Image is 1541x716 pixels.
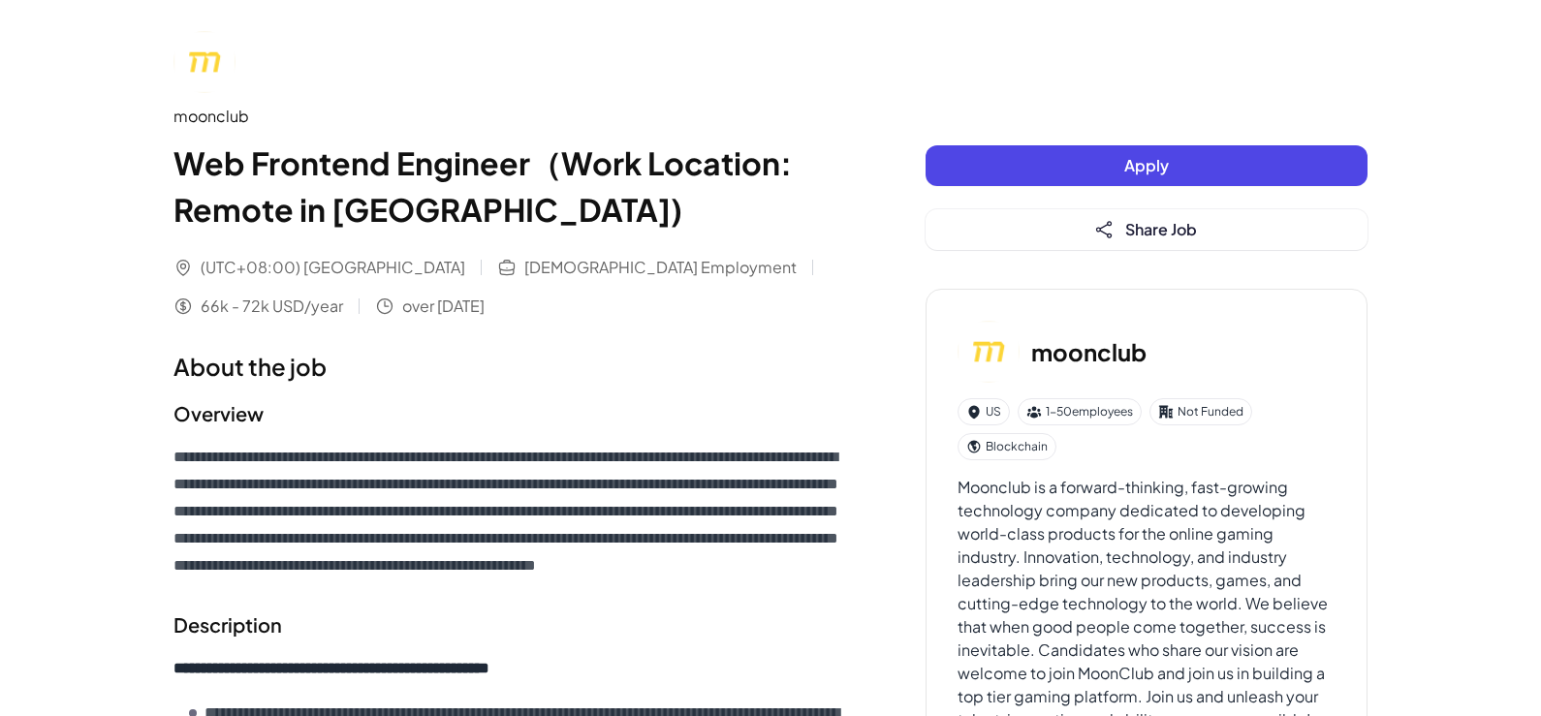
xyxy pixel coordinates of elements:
[926,209,1368,250] button: Share Job
[173,140,848,233] h1: Web Frontend Engineer（Work Location: Remote in [GEOGRAPHIC_DATA])
[1124,155,1169,175] span: Apply
[402,295,485,318] span: over [DATE]
[958,433,1056,460] div: Blockchain
[524,256,797,279] span: [DEMOGRAPHIC_DATA] Employment
[173,610,848,639] h2: Description
[173,349,848,384] h1: About the job
[1031,334,1147,369] h3: moonclub
[201,256,465,279] span: (UTC+08:00) [GEOGRAPHIC_DATA]
[1149,398,1252,425] div: Not Funded
[958,398,1010,425] div: US
[958,321,1020,383] img: mo
[173,31,236,93] img: mo
[926,145,1368,186] button: Apply
[1125,219,1197,239] span: Share Job
[1018,398,1142,425] div: 1-50 employees
[173,105,848,128] div: moonclub
[173,399,848,428] h2: Overview
[201,295,343,318] span: 66k - 72k USD/year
